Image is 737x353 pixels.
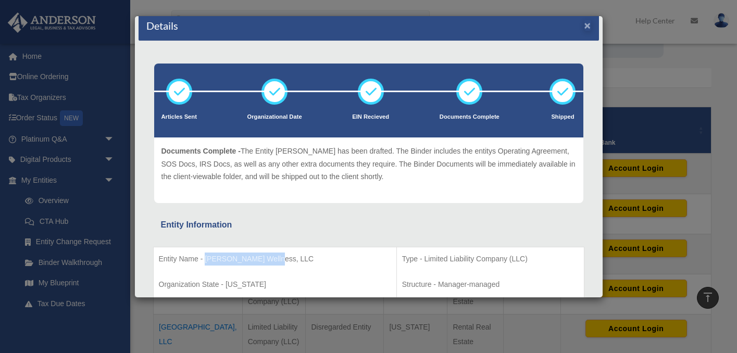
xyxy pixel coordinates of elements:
[161,112,197,122] p: Articles Sent
[584,20,591,31] button: ×
[402,253,579,266] p: Type - Limited Liability Company (LLC)
[247,112,302,122] p: Organizational Date
[440,112,499,122] p: Documents Complete
[402,278,579,291] p: Structure - Manager-managed
[352,112,389,122] p: EIN Recieved
[146,18,178,33] h4: Details
[161,218,577,232] div: Entity Information
[549,112,576,122] p: Shipped
[159,253,391,266] p: Entity Name - [PERSON_NAME] Wellness, LLC
[159,278,391,291] p: Organization State - [US_STATE]
[161,145,576,183] p: The Entity [PERSON_NAME] has been drafted. The Binder includes the entitys Operating Agreement, S...
[161,147,241,155] span: Documents Complete -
